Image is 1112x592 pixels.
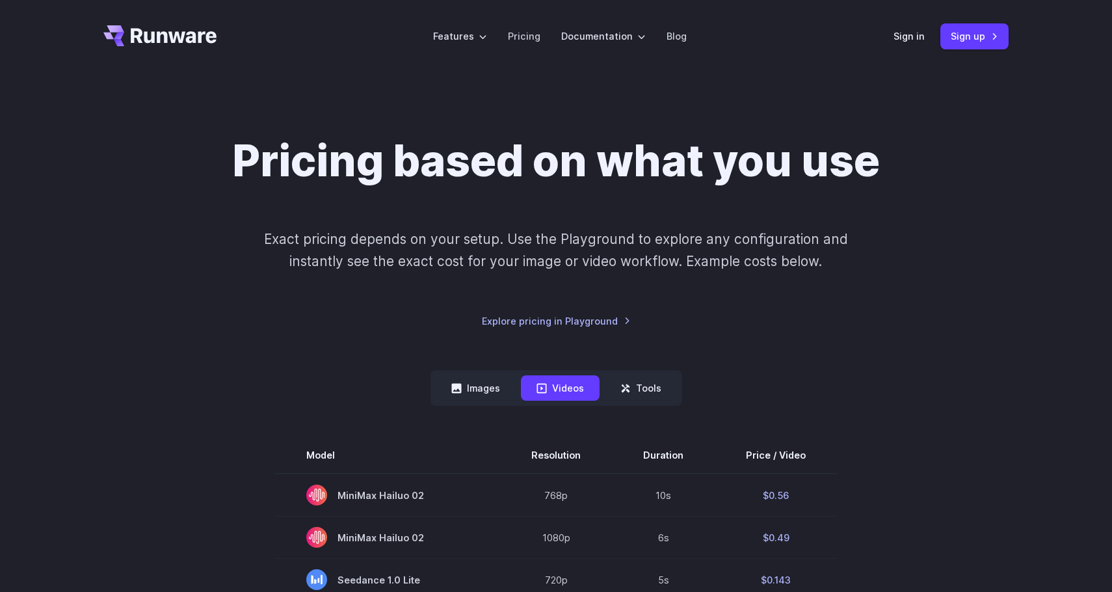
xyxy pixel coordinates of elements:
[715,474,837,517] td: $0.56
[103,25,217,46] a: Go to /
[561,29,646,44] label: Documentation
[433,29,487,44] label: Features
[232,135,880,187] h1: Pricing based on what you use
[612,474,715,517] td: 10s
[306,569,469,590] span: Seedance 1.0 Lite
[500,517,612,559] td: 1080p
[508,29,540,44] a: Pricing
[500,474,612,517] td: 768p
[436,375,516,401] button: Images
[605,375,677,401] button: Tools
[894,29,925,44] a: Sign in
[306,527,469,548] span: MiniMax Hailuo 02
[500,437,612,474] th: Resolution
[715,437,837,474] th: Price / Video
[239,228,873,272] p: Exact pricing depends on your setup. Use the Playground to explore any configuration and instantl...
[521,375,600,401] button: Videos
[612,517,715,559] td: 6s
[715,517,837,559] td: $0.49
[306,485,469,505] span: MiniMax Hailuo 02
[275,437,500,474] th: Model
[612,437,715,474] th: Duration
[667,29,687,44] a: Blog
[482,314,631,329] a: Explore pricing in Playground
[940,23,1009,49] a: Sign up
